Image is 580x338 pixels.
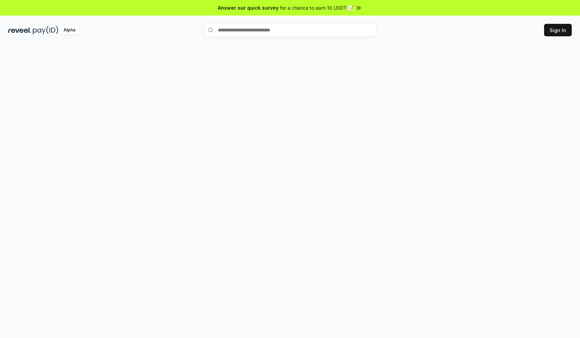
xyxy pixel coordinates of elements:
[33,26,58,35] img: pay_id
[544,24,572,36] button: Sign In
[218,4,279,11] span: Answer our quick survey
[8,26,31,35] img: reveel_dark
[60,26,79,35] div: Alpha
[280,4,354,11] span: for a chance to earn 10 USDT 📝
